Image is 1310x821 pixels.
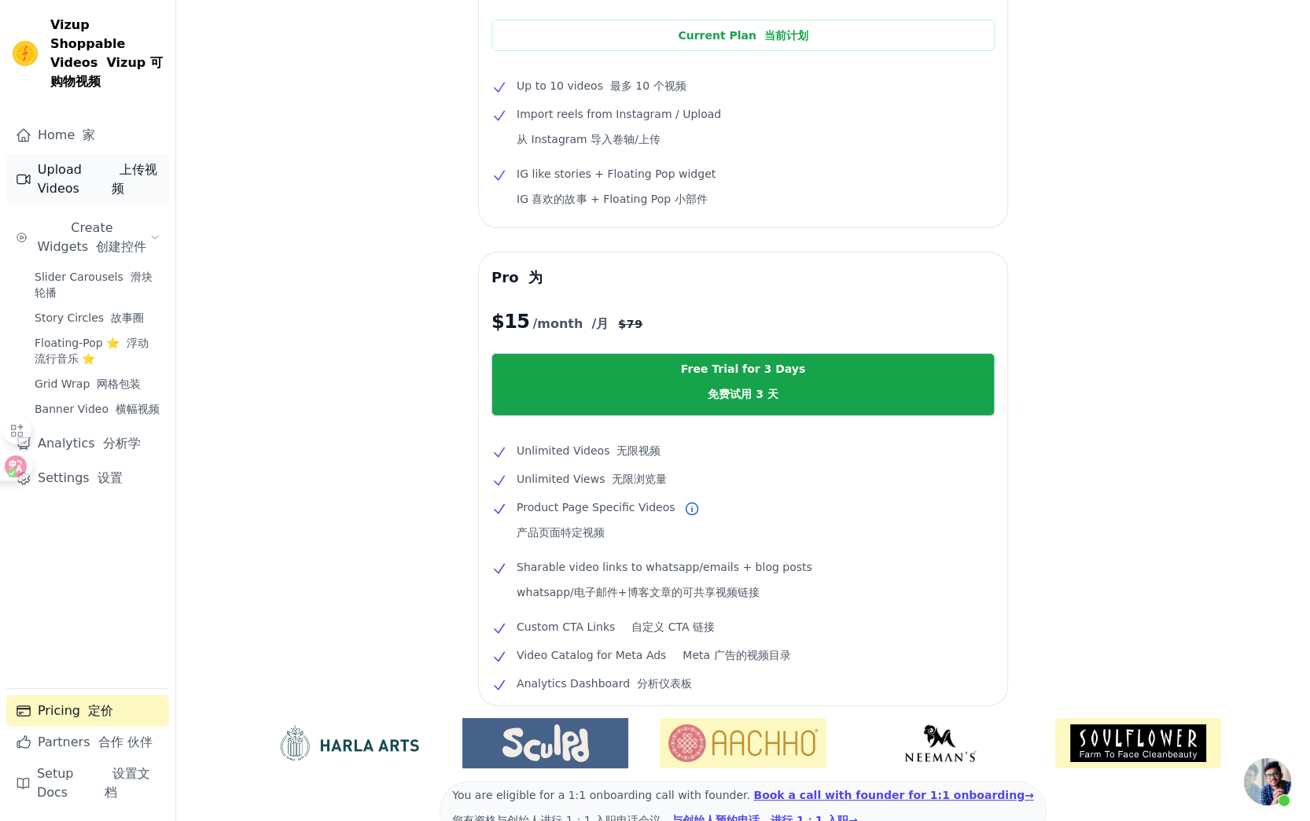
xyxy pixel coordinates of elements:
[83,127,95,142] font: 家
[96,239,146,254] font: 创建控件
[103,436,141,451] font: 分析学
[491,265,995,290] h3: Pro
[25,332,169,370] a: Floating-Pop ⭐ 浮动流行音乐 ⭐
[97,377,141,390] font: 网格包装
[25,373,169,395] a: Grid Wrap 网格包装
[25,307,169,329] a: Story Circles 故事圈
[265,724,431,762] img: HarlaArts
[517,441,661,460] span: Unlimited Videos
[98,734,153,749] font: 合作 伙伴
[491,617,995,636] li: Custom CTA Links
[612,473,667,485] font: 无限浏览量
[683,649,790,661] font: Meta 广告的视频目录
[25,398,169,420] a: Banner Video 横幅视频
[111,311,144,324] font: 故事圈
[462,724,628,762] img: Sculpd US
[517,674,692,693] span: Analytics Dashboard
[491,353,995,416] a: Free Trial for 3 Days免费试用 3 天
[528,269,543,285] font: 为
[25,266,169,304] a: Slider Carousels 滑块轮播
[517,133,661,145] font: 从 Instagram 导入卷轴/上传
[616,444,661,457] font: 无限视频
[591,316,609,331] font: /月
[35,269,160,300] span: Slider Carousels
[517,193,708,205] font: IG 喜欢的故事 + Floating Pop 小部件
[491,646,995,665] li: Video Catalog for Meta Ads
[517,164,716,215] span: IG like stories + Floating Pop widget
[6,758,169,808] a: Setup Docs 设置文档
[6,212,169,263] button: Create Widgets 创建控件
[610,79,686,92] font: 最多 10 个视频
[35,310,144,326] span: Story Circles
[105,766,150,800] font: 设置文档
[764,29,808,42] font: 当前计划
[35,376,141,392] span: Grid Wrap
[116,403,160,415] font: 横幅视频
[491,309,529,334] span: $ 15
[13,41,38,66] img: Vizup
[6,428,169,459] a: Analytics 分析学
[708,388,778,400] font: 免费试用 3 天
[50,55,163,89] font: Vizup 可购物视频
[1244,758,1291,805] a: 开放式聊天
[858,724,1024,762] img: Neeman's
[517,558,812,608] span: Sharable video links to whatsapp/emails + blog posts
[517,526,605,539] font: 产品页面特定视频
[660,718,826,768] img: Aachho
[517,469,667,488] span: Unlimited Views
[6,154,169,204] a: Upload Videos 上传视频
[98,470,123,485] font: 设置
[517,76,686,95] span: Up to 10 videos
[35,335,160,366] span: Floating-Pop ⭐
[6,727,169,758] a: Partners 合作 伙伴
[532,315,609,333] span: /month
[517,105,721,155] span: Import reels from Instagram / Upload
[6,120,169,151] a: Home 家
[6,695,169,727] a: Pricing 定价
[637,677,692,690] font: 分析仪表板
[34,219,150,256] span: Create Widgets
[517,498,675,548] span: Product Page Specific Videos
[88,703,113,718] font: 定价
[491,20,995,51] div: Current Plan
[6,462,169,494] a: Settings 设置
[1055,718,1221,768] img: Soulflower
[631,620,715,633] font: 自定义 CTA 链接
[50,16,163,91] span: Vizup Shoppable Videos
[517,586,760,598] font: whatsapp/电子邮件+博客文章的可共享视频链接
[618,316,642,332] span: $ 79
[112,162,157,196] font: 上传视频
[35,401,160,417] span: Banner Video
